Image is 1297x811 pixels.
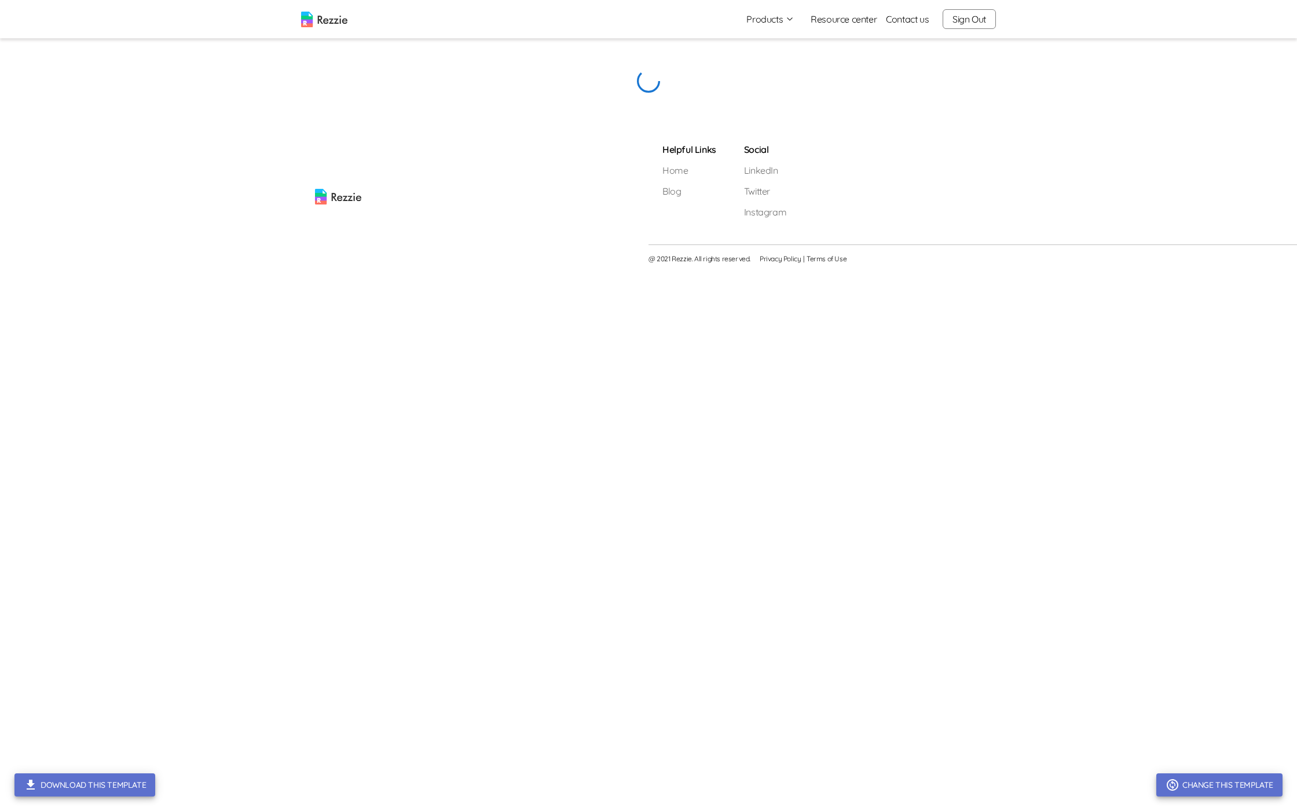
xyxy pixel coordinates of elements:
[315,143,361,204] img: rezzie logo
[744,143,786,156] h5: Social
[746,12,794,26] button: Products
[760,254,801,264] a: Privacy Policy
[662,143,716,156] h5: Helpful Links
[301,12,347,27] img: logo
[662,163,716,177] a: Home
[744,205,786,219] a: Instagram
[807,254,847,264] a: Terms of Use
[943,9,996,29] button: Sign Out
[811,12,877,26] a: Resource center
[648,254,750,264] span: @ 2021 Rezzie. All rights reserved.
[744,163,786,177] a: LinkedIn
[803,254,804,264] span: |
[886,12,929,26] a: Contact us
[662,184,716,198] a: Blog
[744,184,786,198] a: Twitter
